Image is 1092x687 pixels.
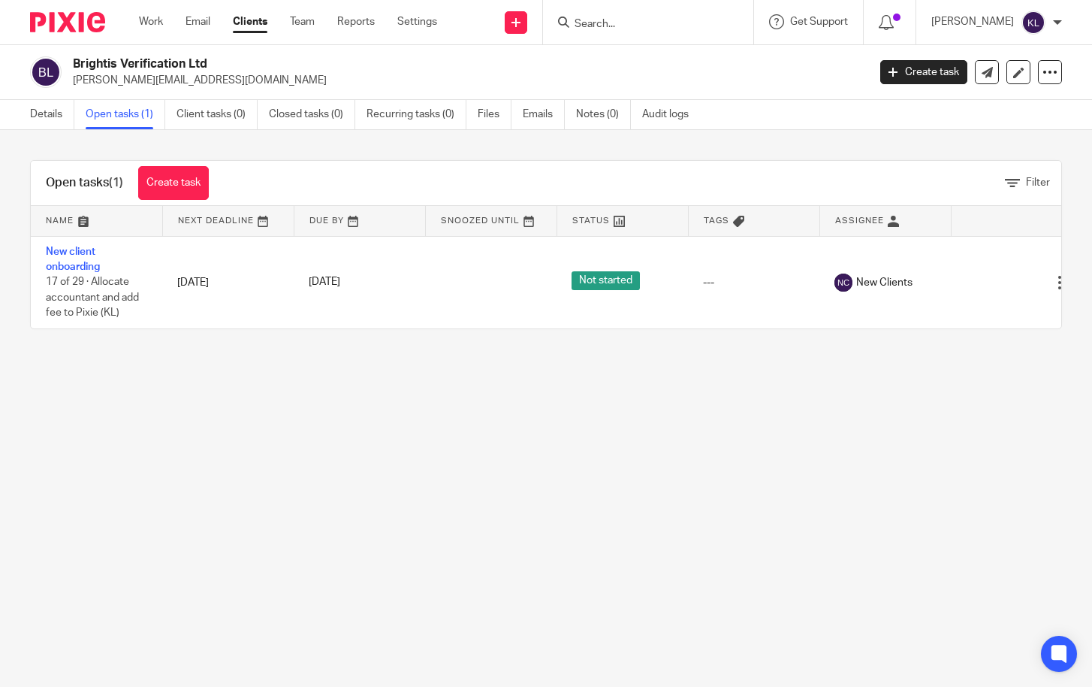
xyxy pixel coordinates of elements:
a: Notes (0) [576,100,631,129]
a: New client onboarding [46,247,100,272]
p: [PERSON_NAME] [931,14,1014,29]
img: svg%3E [834,274,852,292]
input: Search [573,18,708,32]
span: Filter [1026,177,1050,188]
span: Status [572,216,610,225]
a: Details [30,100,74,129]
a: Create task [138,166,209,200]
a: Emails [523,100,565,129]
img: svg%3E [1021,11,1045,35]
a: Client tasks (0) [176,100,258,129]
a: Files [478,100,511,129]
a: Create task [880,60,967,84]
span: [DATE] [309,277,340,288]
img: svg%3E [30,56,62,88]
td: [DATE] [162,236,294,328]
img: Pixie [30,12,105,32]
a: Reports [337,14,375,29]
a: Work [139,14,163,29]
a: Email [186,14,210,29]
a: Open tasks (1) [86,100,165,129]
span: Tags [704,216,729,225]
span: (1) [109,177,123,189]
p: [PERSON_NAME][EMAIL_ADDRESS][DOMAIN_NAME] [73,73,858,88]
h1: Open tasks [46,175,123,191]
a: Settings [397,14,437,29]
a: Audit logs [642,100,700,129]
a: Recurring tasks (0) [367,100,466,129]
span: New Clients [856,275,913,290]
span: Not started [572,271,640,290]
a: Clients [233,14,267,29]
a: Closed tasks (0) [269,100,355,129]
h2: Brightis Verification Ltd [73,56,701,72]
div: --- [703,275,804,290]
span: Get Support [790,17,848,27]
span: 17 of 29 · Allocate accountant and add fee to Pixie (KL) [46,277,139,318]
a: Team [290,14,315,29]
span: Snoozed Until [441,216,520,225]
